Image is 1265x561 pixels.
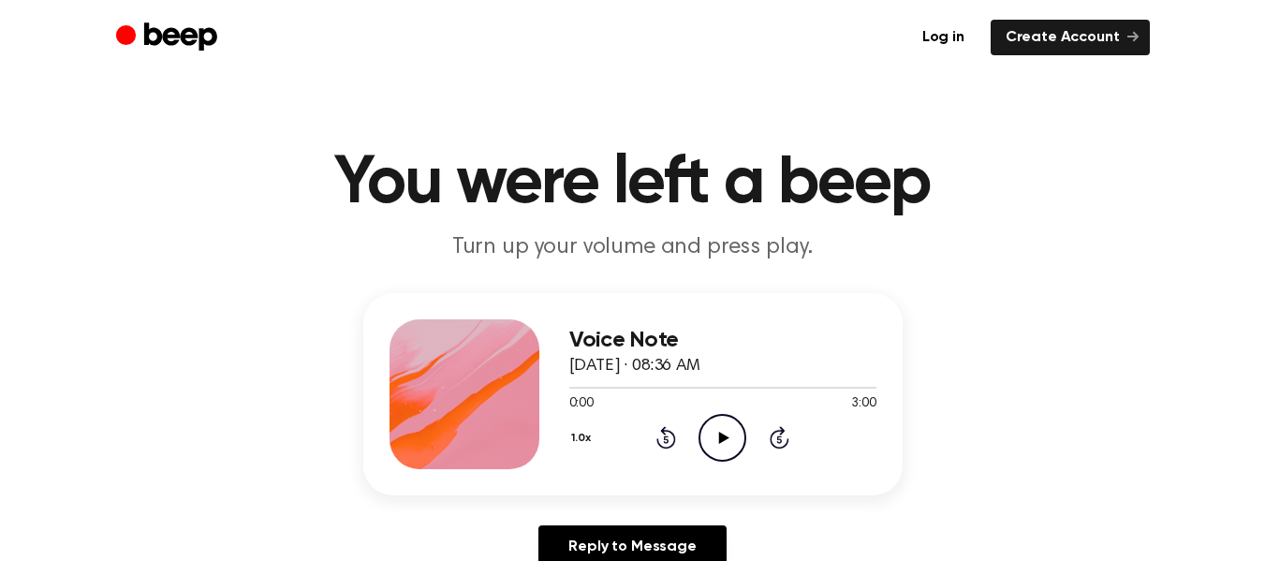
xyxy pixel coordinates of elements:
span: [DATE] · 08:36 AM [569,358,700,375]
h1: You were left a beep [154,150,1112,217]
a: Beep [116,20,222,56]
span: 3:00 [851,394,875,414]
a: Log in [907,20,979,55]
h3: Voice Note [569,328,876,353]
p: Turn up your volume and press play. [273,232,993,263]
button: 1.0x [569,422,598,454]
span: 0:00 [569,394,594,414]
a: Create Account [991,20,1150,55]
